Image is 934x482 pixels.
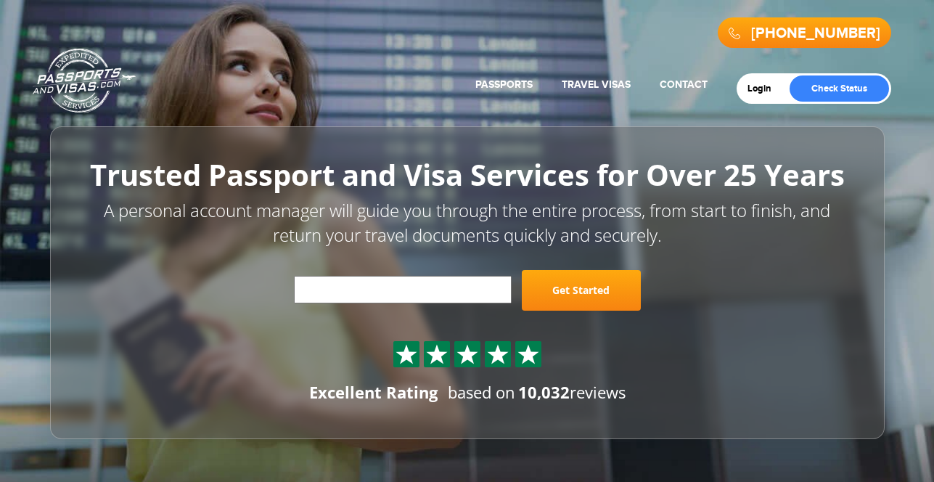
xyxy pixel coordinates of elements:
a: [PHONE_NUMBER] [751,25,880,42]
strong: 10,032 [518,381,570,403]
a: Get Started [522,270,641,311]
a: Passports & [DOMAIN_NAME] [33,48,136,113]
a: Contact [660,78,708,91]
a: Travel Visas [562,78,631,91]
img: Sprite St [517,343,539,365]
img: Sprite St [456,343,478,365]
span: reviews [518,381,626,403]
a: Check Status [790,75,889,102]
a: Login [747,83,782,94]
img: Sprite St [426,343,448,365]
img: Sprite St [487,343,509,365]
div: Excellent Rating [309,381,438,404]
p: A personal account manager will guide you through the entire process, from start to finish, and r... [83,198,852,248]
h1: Trusted Passport and Visa Services for Over 25 Years [83,159,852,191]
span: based on [448,381,515,403]
img: Sprite St [396,343,417,365]
a: Passports [475,78,533,91]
